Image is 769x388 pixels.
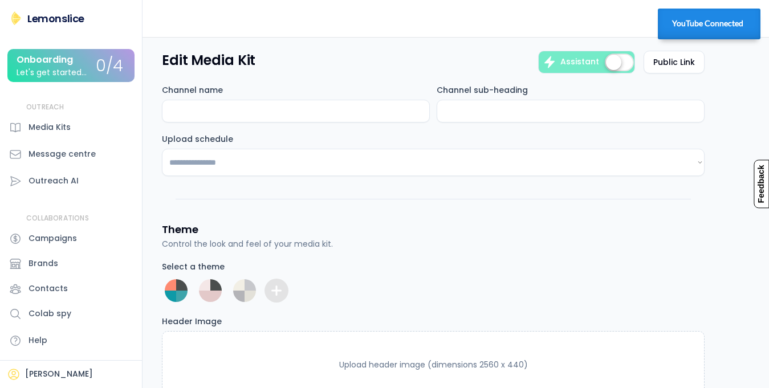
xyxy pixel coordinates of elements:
[17,68,87,77] div: Let's get started...
[29,148,96,160] div: Message centre
[270,284,283,297] div: Add custom theme
[162,85,223,95] div: Channel name
[162,316,222,326] div: Header Image
[29,121,71,133] div: Media Kits
[27,11,84,26] div: Lemonslice
[162,134,233,144] div: Upload schedule
[26,103,64,112] div: OUTREACH
[17,55,73,65] div: Onboarding
[29,258,58,269] div: Brands
[26,214,89,223] div: COLLABORATIONS
[162,222,198,236] h3: Theme
[162,238,333,250] div: Control the look and feel of your media kit.
[29,232,77,244] div: Campaigns
[437,85,528,95] div: Channel sub-heading
[543,55,556,69] div: Use the assistant
[29,308,71,320] div: Colab spy
[162,51,255,70] h3: Edit Media Kit
[9,11,23,25] img: Lemonslice
[29,334,47,346] div: Help
[672,19,743,28] strong: YouTube Connected
[29,283,68,295] div: Contacts
[644,51,705,73] button: Public Link
[560,56,599,68] div: Assistant
[162,262,225,272] div: Select a theme
[25,369,93,380] div: [PERSON_NAME]
[29,175,79,187] div: Outreach AI
[96,58,123,75] div: 0/4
